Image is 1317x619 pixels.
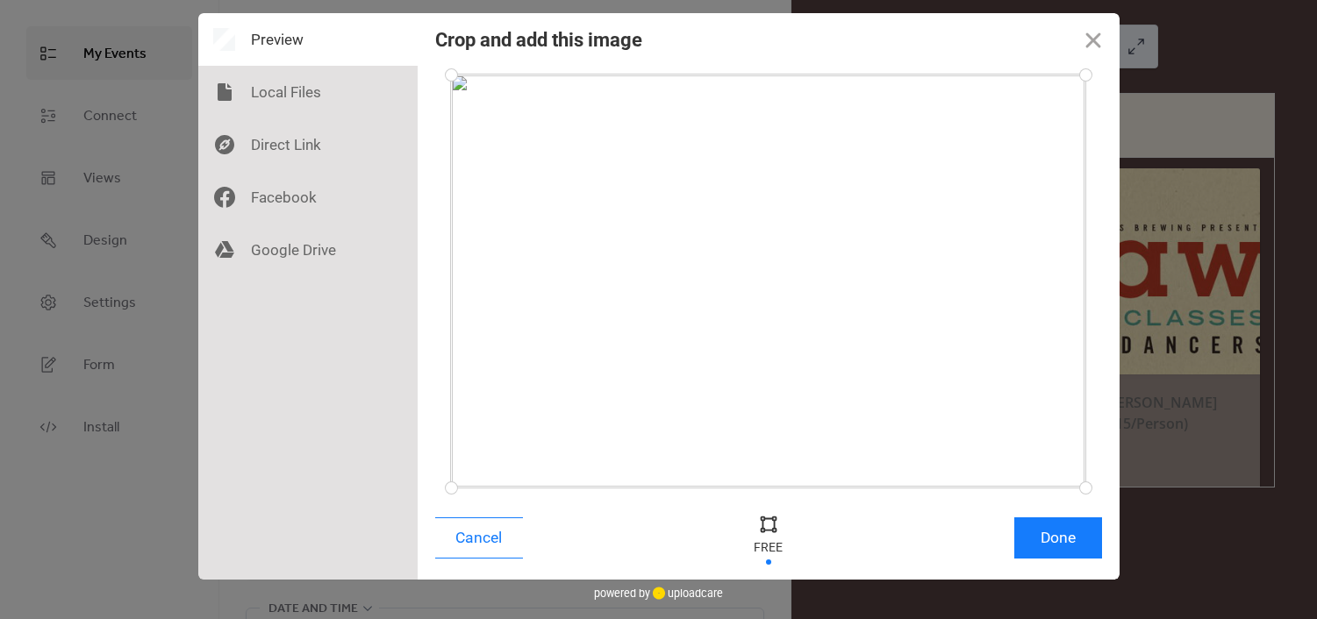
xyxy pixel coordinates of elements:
[198,118,418,171] div: Direct Link
[1014,517,1102,559] button: Done
[594,580,723,606] div: powered by
[650,587,723,600] a: uploadcare
[198,13,418,66] div: Preview
[1067,13,1120,66] button: Close
[198,224,418,276] div: Google Drive
[435,517,523,559] button: Cancel
[435,29,642,51] div: Crop and add this image
[198,171,418,224] div: Facebook
[198,66,418,118] div: Local Files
